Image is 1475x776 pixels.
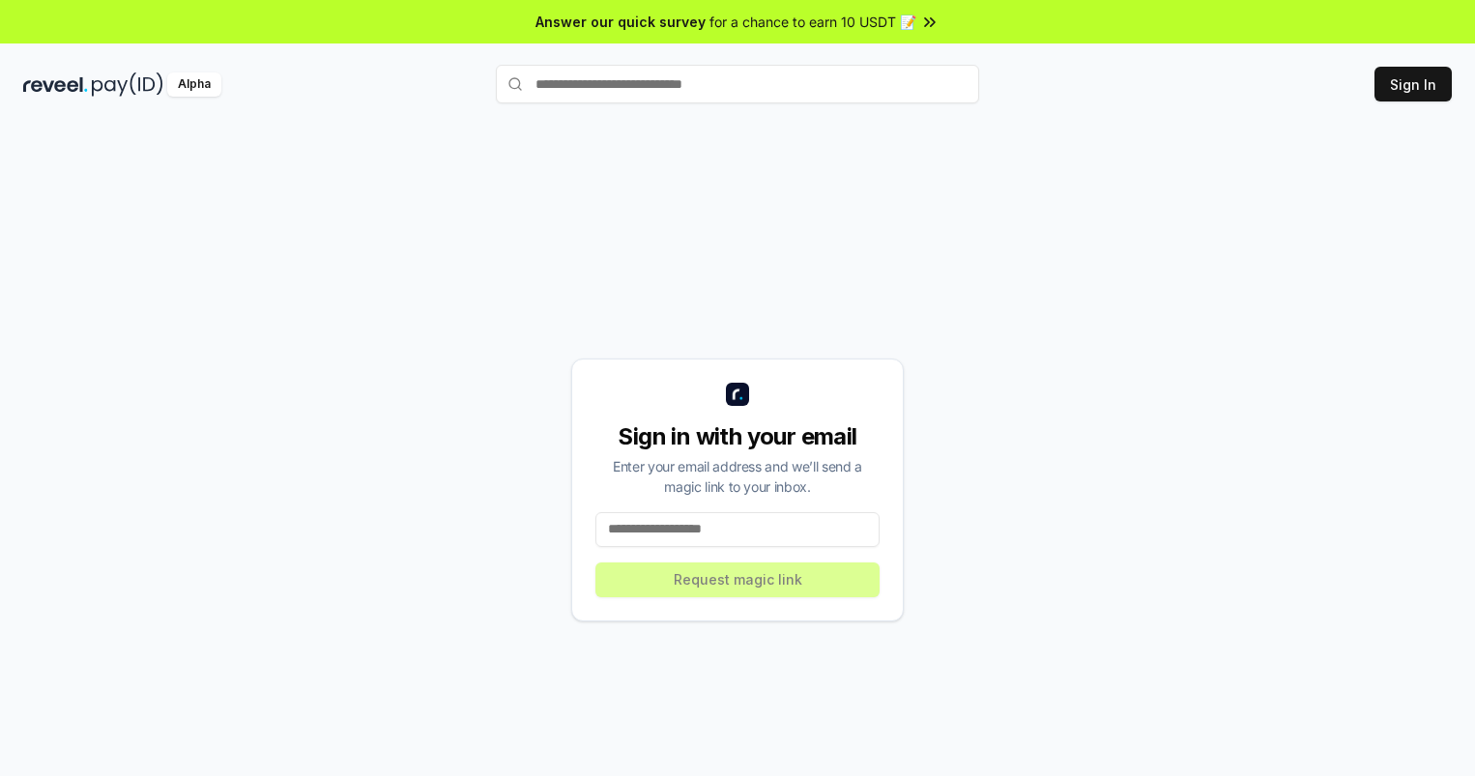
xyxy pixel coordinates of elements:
div: Sign in with your email [595,421,880,452]
span: Answer our quick survey [535,12,706,32]
img: pay_id [92,72,163,97]
span: for a chance to earn 10 USDT 📝 [709,12,916,32]
div: Enter your email address and we’ll send a magic link to your inbox. [595,456,880,497]
button: Sign In [1374,67,1452,101]
img: reveel_dark [23,72,88,97]
div: Alpha [167,72,221,97]
img: logo_small [726,383,749,406]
